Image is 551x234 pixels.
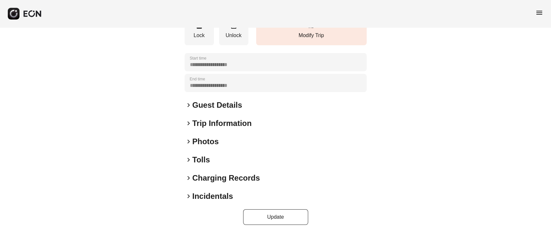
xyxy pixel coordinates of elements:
h2: Charging Records [192,173,260,183]
h2: Photos [192,136,219,147]
button: Lock [185,18,214,45]
span: keyboard_arrow_right [185,138,192,145]
span: keyboard_arrow_right [185,119,192,127]
span: keyboard_arrow_right [185,101,192,109]
span: keyboard_arrow_right [185,174,192,182]
span: keyboard_arrow_right [185,192,192,200]
span: keyboard_arrow_right [185,156,192,164]
p: Lock [188,32,211,39]
button: Modify Trip [256,18,367,45]
button: Update [243,209,308,225]
span: menu [535,9,543,17]
h2: Incidentals [192,191,233,201]
p: Unlock [222,32,245,39]
h2: Guest Details [192,100,242,110]
h2: Tolls [192,155,210,165]
h2: Trip Information [192,118,252,129]
button: Unlock [219,18,248,45]
p: Modify Trip [259,32,363,39]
